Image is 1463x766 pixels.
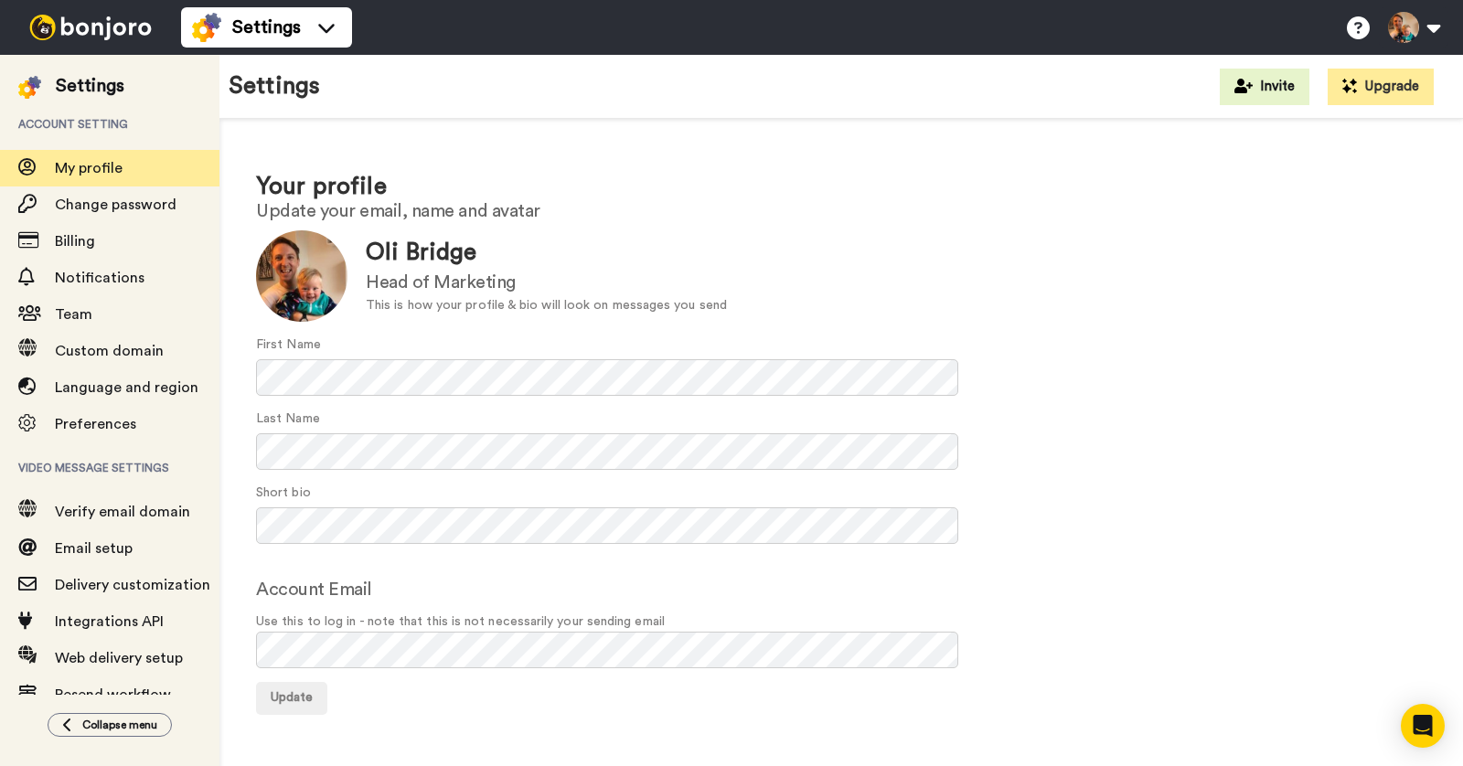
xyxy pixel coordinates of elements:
[256,484,311,503] label: Short bio
[22,15,159,40] img: bj-logo-header-white.svg
[271,691,313,704] span: Update
[1328,69,1434,105] button: Upgrade
[48,713,172,737] button: Collapse menu
[1401,704,1445,748] div: Open Intercom Messenger
[55,505,190,519] span: Verify email domain
[256,576,372,603] label: Account Email
[55,344,164,358] span: Custom domain
[366,236,727,270] div: Oli Bridge
[366,270,727,296] div: Head of Marketing
[55,197,176,212] span: Change password
[229,73,320,100] h1: Settings
[55,687,171,702] span: Resend workflow
[256,335,321,355] label: First Name
[256,174,1426,200] h1: Your profile
[55,541,133,556] span: Email setup
[55,307,92,322] span: Team
[55,651,183,665] span: Web delivery setup
[55,578,210,592] span: Delivery customization
[55,417,136,431] span: Preferences
[82,718,157,732] span: Collapse menu
[55,614,164,629] span: Integrations API
[232,15,301,40] span: Settings
[55,234,95,249] span: Billing
[56,73,124,99] div: Settings
[55,380,198,395] span: Language and region
[55,161,123,176] span: My profile
[256,201,1426,221] h2: Update your email, name and avatar
[256,682,327,715] button: Update
[1220,69,1309,105] button: Invite
[192,13,221,42] img: settings-colored.svg
[256,410,320,429] label: Last Name
[55,271,144,285] span: Notifications
[18,76,41,99] img: settings-colored.svg
[366,296,727,315] div: This is how your profile & bio will look on messages you send
[256,612,1426,632] span: Use this to log in - note that this is not necessarily your sending email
